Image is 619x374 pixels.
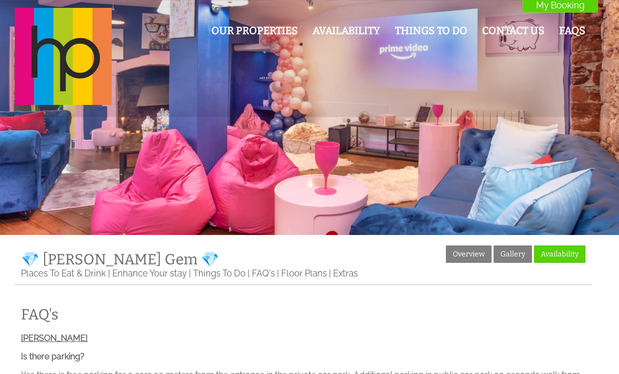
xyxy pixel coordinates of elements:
img: Halula Properties [15,8,112,105]
a: Enhance Your stay [112,268,187,279]
a: Overview [446,245,492,263]
a: Extras [333,268,358,279]
a: Gallery [494,245,532,263]
a: FAQ's [21,306,585,323]
a: Places To Eat & Drink [21,268,106,279]
a: Things To Do [395,25,467,37]
b: Is there parking? [21,351,84,361]
a: 💎 [PERSON_NAME] Gem 💎 [21,251,219,268]
a: Our Properties [211,25,298,37]
a: FAQs [559,25,585,37]
a: Things To Do [193,268,246,279]
a: Contact Us [482,25,545,37]
a: Availability [313,25,380,37]
a: FAQ's [252,268,275,279]
a: Availability [534,245,585,263]
a: Floor Plans [281,268,327,279]
u: [PERSON_NAME] [21,333,88,343]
